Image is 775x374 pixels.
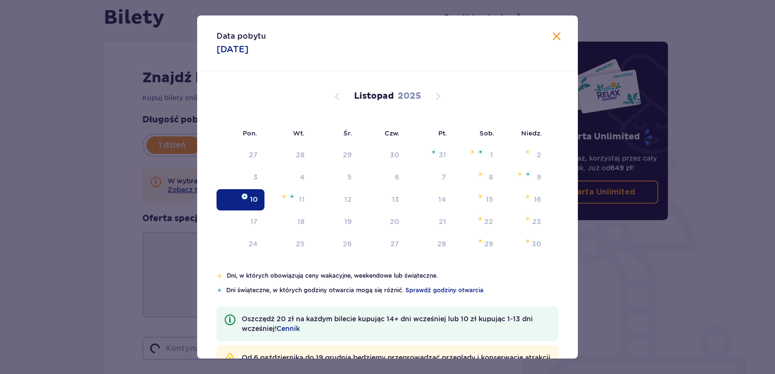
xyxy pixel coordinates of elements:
[525,149,531,155] img: Pomarańczowa gwiazdka
[217,167,264,188] td: Data niedostępna. poniedziałek, 3 listopada 2025
[484,217,493,226] div: 22
[331,90,343,102] button: Poprzedni miesiąc
[525,171,531,177] img: Niebieska gwiazdka
[264,167,311,188] td: Data niedostępna. wtorek, 4 listopada 2025
[264,234,311,255] td: Data niedostępna. wtorek, 25 listopada 2025
[217,211,264,233] td: Data niedostępna. poniedziałek, 17 listopada 2025
[406,145,453,166] td: Data niedostępna. piątek, 31 października 2025
[358,167,406,188] td: Data niedostępna. czwartek, 6 listopada 2025
[442,172,446,182] div: 7
[226,286,558,295] p: Dni świąteczne, w których godziny otwarcia mogą się różnić.
[248,239,258,249] div: 24
[344,217,352,226] div: 19
[217,287,222,293] img: Niebieska gwiazdka
[398,90,421,102] p: 2025
[264,145,311,166] td: Data niedostępna. wtorek, 28 października 2025
[534,194,541,204] div: 16
[453,234,500,255] td: Data niedostępna. sobota, 29 listopada 2025
[296,150,305,160] div: 28
[311,189,358,210] td: Data niedostępna. środa, 12 listopada 2025
[480,129,495,137] small: Sob.
[242,194,248,199] img: Niebieska gwiazdka
[525,216,531,222] img: Pomarańczowa gwiazdka
[500,211,548,233] td: Data niedostępna. niedziela, 23 listopada 2025
[439,217,446,226] div: 21
[311,145,358,166] td: Data niedostępna. środa, 29 października 2025
[438,194,446,204] div: 14
[453,145,500,166] td: Data niedostępna. sobota, 1 listopada 2025
[250,217,258,226] div: 17
[477,216,483,222] img: Pomarańczowa gwiazdka
[490,150,493,160] div: 1
[392,194,399,204] div: 13
[217,189,264,210] td: Data zaznaczona. poniedziałek, 10 listopada 2025
[390,239,399,249] div: 27
[390,217,399,226] div: 20
[264,189,311,210] td: Data niedostępna. wtorek, 11 listopada 2025
[439,150,446,160] div: 31
[299,194,305,204] div: 11
[385,129,400,137] small: Czw.
[343,129,352,137] small: Śr.
[406,189,453,210] td: Data niedostępna. piątek, 14 listopada 2025
[431,149,436,155] img: Niebieska gwiazdka
[217,31,266,42] p: Data pobytu
[311,167,358,188] td: Data niedostępna. środa, 5 listopada 2025
[477,194,483,199] img: Pomarańczowa gwiazdka
[390,150,399,160] div: 30
[300,172,305,182] div: 4
[296,239,305,249] div: 25
[344,194,352,204] div: 12
[486,194,493,204] div: 15
[500,189,548,210] td: Data niedostępna. niedziela, 16 listopada 2025
[217,234,264,255] td: Data niedostępna. poniedziałek, 24 listopada 2025
[453,167,500,188] td: Data niedostępna. sobota, 8 listopada 2025
[242,314,551,333] p: Oszczędź 20 zł na każdym bilecie kupując 14+ dni wcześniej lub 10 zł kupując 1-13 dni wcześniej!
[253,172,258,182] div: 3
[358,145,406,166] td: Data niedostępna. czwartek, 30 października 2025
[525,238,531,244] img: Pomarańczowa gwiazdka
[537,150,541,160] div: 2
[242,353,551,372] p: Od 6 października do 19 grudnia będziemy przeprowadzać przeglądy i konserwacje atrakcji w parku. ...
[405,286,483,295] a: Sprawdź godziny otwarcia
[217,145,264,166] td: Data niedostępna. poniedziałek, 27 października 2025
[358,234,406,255] td: Data niedostępna. czwartek, 27 listopada 2025
[227,271,558,280] p: Dni, w których obowiązują ceny wakacyjne, weekendowe lub świąteczne.
[249,150,258,160] div: 27
[311,211,358,233] td: Data niedostępna. środa, 19 listopada 2025
[217,273,223,279] img: Pomarańczowa gwiazdka
[264,211,311,233] td: Data niedostępna. wtorek, 18 listopada 2025
[532,239,541,249] div: 30
[525,194,531,199] img: Pomarańczowa gwiazdka
[478,149,483,155] img: Niebieska gwiazdka
[453,189,500,210] td: Data niedostępna. sobota, 15 listopada 2025
[500,234,548,255] td: Data niedostępna. niedziela, 30 listopada 2025
[437,239,446,249] div: 28
[354,90,394,102] p: Listopad
[277,324,300,333] a: Cennik
[477,238,483,244] img: Pomarańczowa gwiazdka
[453,211,500,233] td: Data niedostępna. sobota, 22 listopada 2025
[484,239,493,249] div: 29
[343,150,352,160] div: 29
[358,189,406,210] td: Data niedostępna. czwartek, 13 listopada 2025
[250,194,258,204] div: 10
[521,129,542,137] small: Niedz.
[347,172,352,182] div: 5
[489,172,493,182] div: 8
[406,167,453,188] td: Data niedostępna. piątek, 7 listopada 2025
[517,171,523,177] img: Pomarańczowa gwiazdka
[297,217,305,226] div: 18
[469,149,476,155] img: Pomarańczowa gwiazdka
[537,172,541,182] div: 9
[395,172,399,182] div: 6
[281,194,287,199] img: Pomarańczowa gwiazdka
[551,31,562,43] button: Zamknij
[406,211,453,233] td: Data niedostępna. piątek, 21 listopada 2025
[432,90,444,102] button: Następny miesiąc
[243,129,257,137] small: Pon.
[477,171,483,177] img: Pomarańczowa gwiazdka
[293,129,305,137] small: Wt.
[358,211,406,233] td: Data niedostępna. czwartek, 20 listopada 2025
